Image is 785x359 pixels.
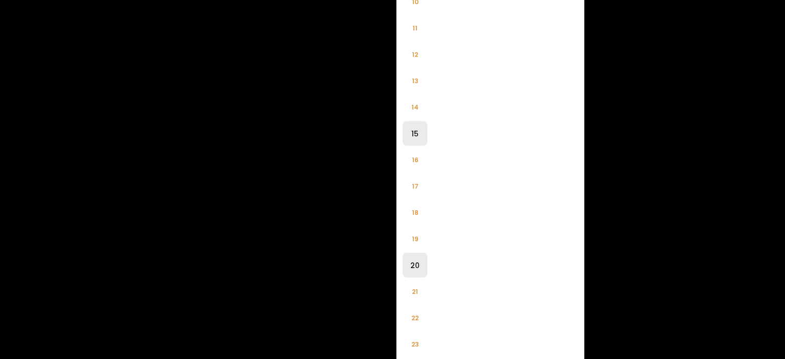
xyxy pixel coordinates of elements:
[403,68,427,93] li: 13
[403,15,427,40] li: 11
[403,226,427,251] li: 19
[403,200,427,225] li: 18
[403,279,427,304] li: 21
[403,253,427,277] li: 20
[403,147,427,172] li: 16
[403,121,427,146] li: 15
[403,42,427,67] li: 12
[403,174,427,198] li: 17
[403,305,427,330] li: 22
[403,95,427,119] li: 14
[403,332,427,356] li: 23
